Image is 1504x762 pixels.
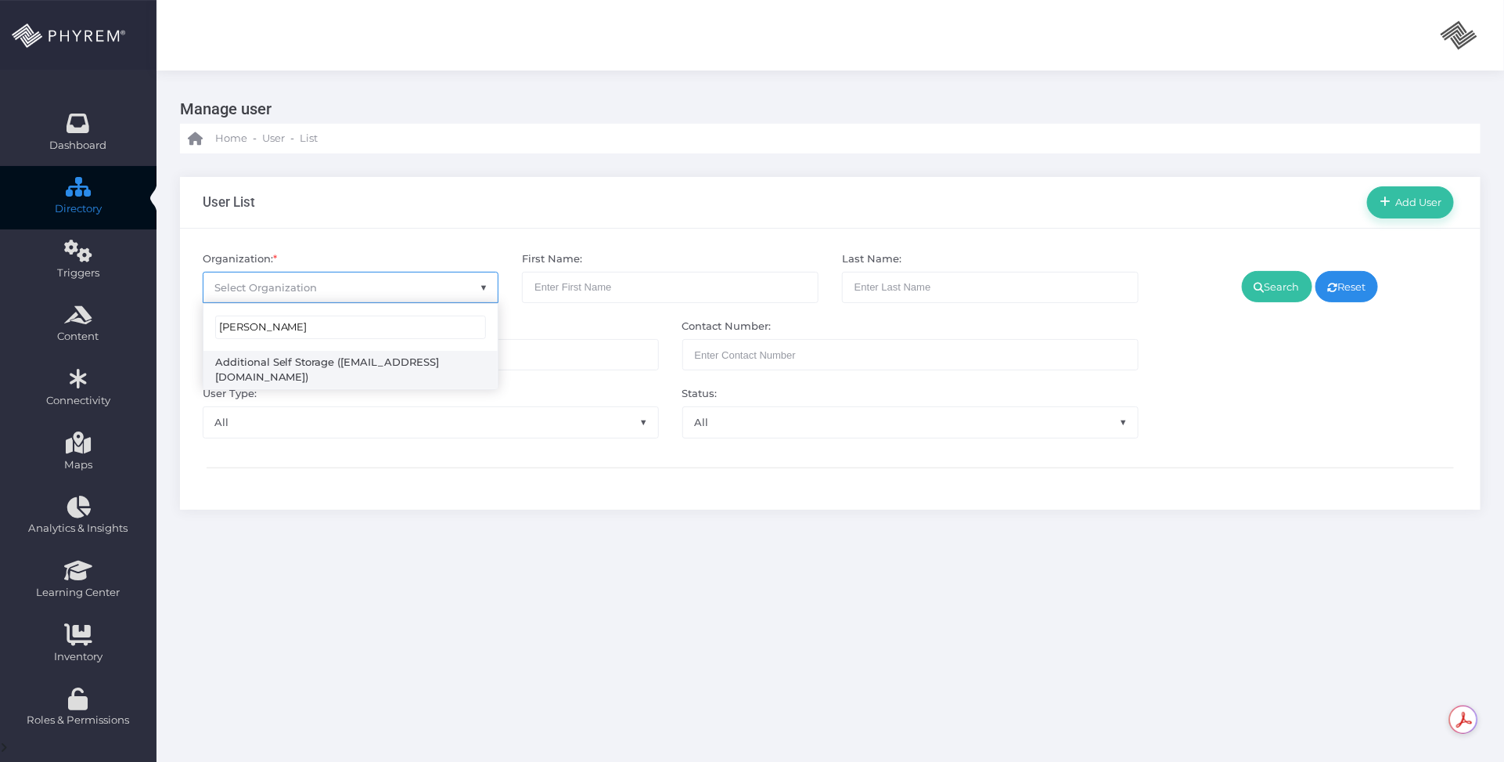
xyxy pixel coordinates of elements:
[50,138,107,153] span: Dashboard
[10,329,146,345] span: Content
[10,265,146,281] span: Triggers
[1391,196,1442,208] span: Add User
[215,131,247,146] span: Home
[10,201,146,217] span: Directory
[842,272,1139,303] input: Enter Last Name
[682,386,718,402] label: Status:
[203,351,498,389] li: Additional Self Storage ([EMAIL_ADDRESS][DOMAIN_NAME])
[262,131,285,146] span: User
[288,131,297,146] li: -
[842,251,901,267] label: Last Name:
[188,124,247,153] a: Home
[682,339,1139,370] input: Maximum of 10 digits required
[300,124,318,153] a: List
[262,124,285,153] a: User
[522,251,582,267] label: First Name:
[215,281,318,294] span: Select Organization
[10,585,146,601] span: Learning Center
[10,713,146,728] span: Roles & Permissions
[682,406,1139,438] span: All
[10,393,146,409] span: Connectivity
[203,386,257,402] label: User Type:
[64,457,92,473] span: Maps
[203,406,659,438] span: All
[10,521,146,536] span: Analytics & Insights
[683,407,1138,437] span: All
[10,649,146,665] span: Inventory
[203,407,658,437] span: All
[522,272,819,303] input: Enter First Name
[1315,271,1379,302] a: Reset
[1367,186,1454,218] a: Add User
[180,94,1469,124] h3: Manage user
[300,131,318,146] span: List
[682,319,772,334] label: Contact Number:
[203,194,255,210] h3: User List
[203,251,277,267] label: Organization:
[250,131,259,146] li: -
[1242,271,1312,302] a: Search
